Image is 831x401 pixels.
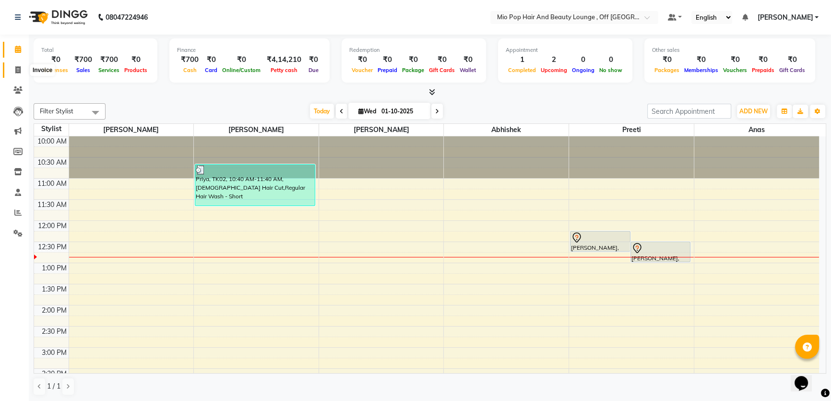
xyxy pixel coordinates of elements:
div: 1:00 PM [40,263,69,273]
input: Search Appointment [647,104,731,119]
span: Completed [506,67,538,73]
div: Invoice [30,64,55,76]
span: Voucher [349,67,375,73]
div: Stylist [34,124,69,134]
span: Wallet [457,67,478,73]
span: Card [202,67,220,73]
b: 08047224946 [106,4,148,31]
div: Appointment [506,46,625,54]
div: ₹0 [220,54,263,65]
div: ₹0 [122,54,150,65]
span: Package [400,67,427,73]
span: Sales [74,67,93,73]
div: ₹700 [96,54,122,65]
span: Cash [181,67,199,73]
img: logo [24,4,90,31]
span: Today [310,104,334,119]
div: 3:00 PM [40,348,69,358]
span: Abhishek [444,124,569,136]
button: ADD NEW [737,105,770,118]
div: 10:30 AM [36,158,69,168]
div: 11:30 AM [36,200,69,210]
div: Redemption [349,46,478,54]
div: ₹0 [305,54,322,65]
div: ₹0 [777,54,807,65]
div: ₹4,14,210 [263,54,305,65]
div: ₹0 [749,54,777,65]
span: [PERSON_NAME] [319,124,444,136]
span: Products [122,67,150,73]
div: 11:00 AM [36,179,69,189]
span: Memberships [682,67,721,73]
span: No show [597,67,625,73]
div: 10:00 AM [36,136,69,146]
div: 2 [538,54,570,65]
input: 2025-10-01 [379,104,427,119]
span: [PERSON_NAME] [194,124,319,136]
div: 12:30 PM [36,242,69,252]
div: 12:00 PM [36,221,69,231]
div: ₹700 [177,54,202,65]
span: [PERSON_NAME] [757,12,813,23]
div: 1 [506,54,538,65]
div: Finance [177,46,322,54]
span: [PERSON_NAME] [69,124,194,136]
span: Vouchers [721,67,749,73]
span: Due [306,67,321,73]
div: ₹0 [349,54,375,65]
span: Upcoming [538,67,570,73]
div: ₹0 [427,54,457,65]
span: Filter Stylist [40,107,73,115]
div: ₹0 [652,54,682,65]
div: ₹0 [202,54,220,65]
div: 0 [570,54,597,65]
div: 2:00 PM [40,305,69,316]
span: Prepaids [749,67,777,73]
div: [PERSON_NAME], TK01, 12:30 PM-01:00 PM, Full Arms [631,242,690,262]
div: 1:30 PM [40,284,69,294]
div: Other sales [652,46,807,54]
div: 0 [597,54,625,65]
div: [PERSON_NAME], TK01, 12:15 PM-12:45 PM, Full Legs [570,231,630,251]
div: 2:30 PM [40,327,69,337]
iframe: chat widget [791,363,821,391]
div: ₹700 [71,54,96,65]
span: 1 / 1 [47,381,60,391]
div: Priya, TK02, 10:40 AM-11:40 AM, [DEMOGRAPHIC_DATA] Hair Cut,Regular Hair Wash - Short [195,165,315,206]
span: Gift Cards [427,67,457,73]
div: 3:30 PM [40,369,69,379]
div: ₹0 [375,54,400,65]
div: ₹0 [682,54,721,65]
span: ADD NEW [739,108,768,115]
div: ₹0 [400,54,427,65]
span: Wed [356,108,379,115]
span: Online/Custom [220,67,263,73]
div: ₹0 [41,54,71,65]
span: Prepaid [375,67,400,73]
span: Ongoing [570,67,597,73]
span: Petty cash [268,67,300,73]
span: preeti [569,124,694,136]
div: Total [41,46,150,54]
span: Services [96,67,122,73]
div: ₹0 [457,54,478,65]
div: ₹0 [721,54,749,65]
span: Gift Cards [777,67,807,73]
span: anas [694,124,819,136]
span: Packages [652,67,682,73]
